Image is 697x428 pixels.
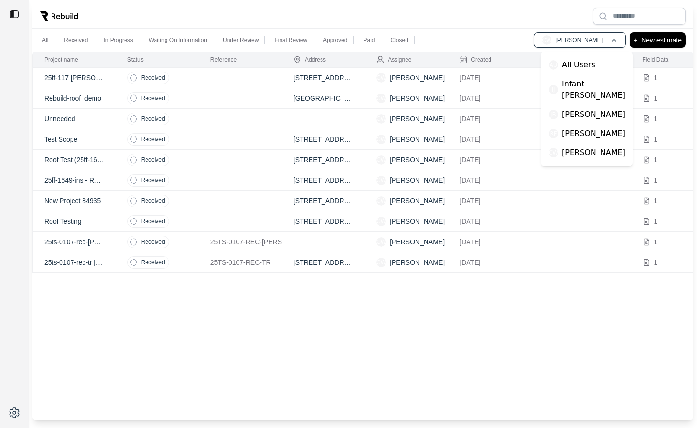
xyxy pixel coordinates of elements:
[223,36,259,44] p: Under Review
[141,238,165,246] p: Received
[654,258,658,267] p: 1
[282,129,365,150] td: [STREET_ADDRESS]
[141,115,165,123] p: Received
[654,114,658,124] p: 1
[390,237,445,247] p: [PERSON_NAME]
[282,88,365,109] td: [GEOGRAPHIC_DATA], [GEOGRAPHIC_DATA]
[282,191,365,211] td: [STREET_ADDRESS][PERSON_NAME]
[376,135,386,144] span: CW
[363,36,375,44] p: Paid
[562,109,625,120] p: [PERSON_NAME]
[654,135,658,144] p: 1
[44,155,104,165] p: Roof Test (25ff-1670)
[459,217,520,226] p: [DATE]
[654,155,658,165] p: 1
[210,258,270,267] p: 25TS-0107-REC-TR
[44,73,104,83] p: 25ff-117 [PERSON_NAME] Test
[141,136,165,143] p: Received
[141,218,165,225] p: Received
[282,150,365,170] td: [STREET_ADDRESS]
[630,32,686,48] button: +New estimate
[376,196,386,206] span: CW
[44,56,78,63] div: Project name
[104,36,133,44] p: In Progress
[376,176,386,185] span: CW
[459,114,520,124] p: [DATE]
[141,74,165,82] p: Received
[64,36,88,44] p: Received
[634,34,637,46] p: +
[282,68,365,88] td: [STREET_ADDRESS][PERSON_NAME]
[549,110,558,119] span: JR
[562,128,625,139] p: [PERSON_NAME]
[127,56,144,63] div: Status
[555,36,603,44] p: [PERSON_NAME]
[459,196,520,206] p: [DATE]
[44,258,104,267] p: 25ts-0107-rec-tr [PERSON_NAME]
[44,196,104,206] p: New Project 84935
[549,148,558,157] span: CW
[654,196,658,206] p: 1
[390,135,445,144] p: [PERSON_NAME]
[459,56,491,63] div: Created
[141,94,165,102] p: Received
[376,258,386,267] span: CW
[549,85,558,94] span: IJ
[654,73,658,83] p: 1
[376,114,386,124] span: CW
[141,156,165,164] p: Received
[562,78,629,101] p: Infant [PERSON_NAME]
[40,11,78,21] img: Rebuild
[376,73,386,83] span: CW
[44,94,104,103] p: Rebuild-roof_demo
[562,147,625,158] p: [PERSON_NAME]
[459,135,520,144] p: [DATE]
[562,59,595,71] p: All Users
[534,32,626,48] button: CW[PERSON_NAME]
[376,217,386,226] span: CW
[44,135,104,144] p: Test Scope
[44,237,104,247] p: 25ts-0107-rec-[PERSON_NAME]
[459,73,520,83] p: [DATE]
[282,211,365,232] td: [STREET_ADDRESS]
[654,176,658,185] p: 1
[44,114,104,124] p: Unneeded
[390,94,445,103] p: [PERSON_NAME]
[274,36,307,44] p: Final Review
[141,259,165,266] p: Received
[141,177,165,184] p: Received
[149,36,207,44] p: Waiting On Information
[459,237,520,247] p: [DATE]
[282,252,365,273] td: [STREET_ADDRESS][PERSON_NAME]
[643,56,669,63] div: Field Data
[391,36,408,44] p: Closed
[42,36,48,44] p: All
[654,217,658,226] p: 1
[641,34,682,46] p: New estimate
[293,56,326,63] div: Address
[390,176,445,185] p: [PERSON_NAME]
[654,94,658,103] p: 1
[44,176,104,185] p: 25ff-1649-ins - Rebuild
[376,56,411,63] div: Assignee
[141,197,165,205] p: Received
[44,217,104,226] p: Roof Testing
[282,170,365,191] td: [STREET_ADDRESS]
[210,237,270,247] p: 25TS-0107-REC-[PERSON_NAME]
[390,196,445,206] p: [PERSON_NAME]
[10,10,19,19] img: toggle sidebar
[323,36,347,44] p: Approved
[549,129,558,138] span: RF
[390,73,445,83] p: [PERSON_NAME]
[459,258,520,267] p: [DATE]
[210,56,237,63] div: Reference
[459,155,520,165] p: [DATE]
[390,217,445,226] p: [PERSON_NAME]
[459,176,520,185] p: [DATE]
[390,155,445,165] p: [PERSON_NAME]
[459,94,520,103] p: [DATE]
[654,237,658,247] p: 1
[376,237,386,247] span: CW
[542,35,551,45] span: CW
[390,114,445,124] p: [PERSON_NAME]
